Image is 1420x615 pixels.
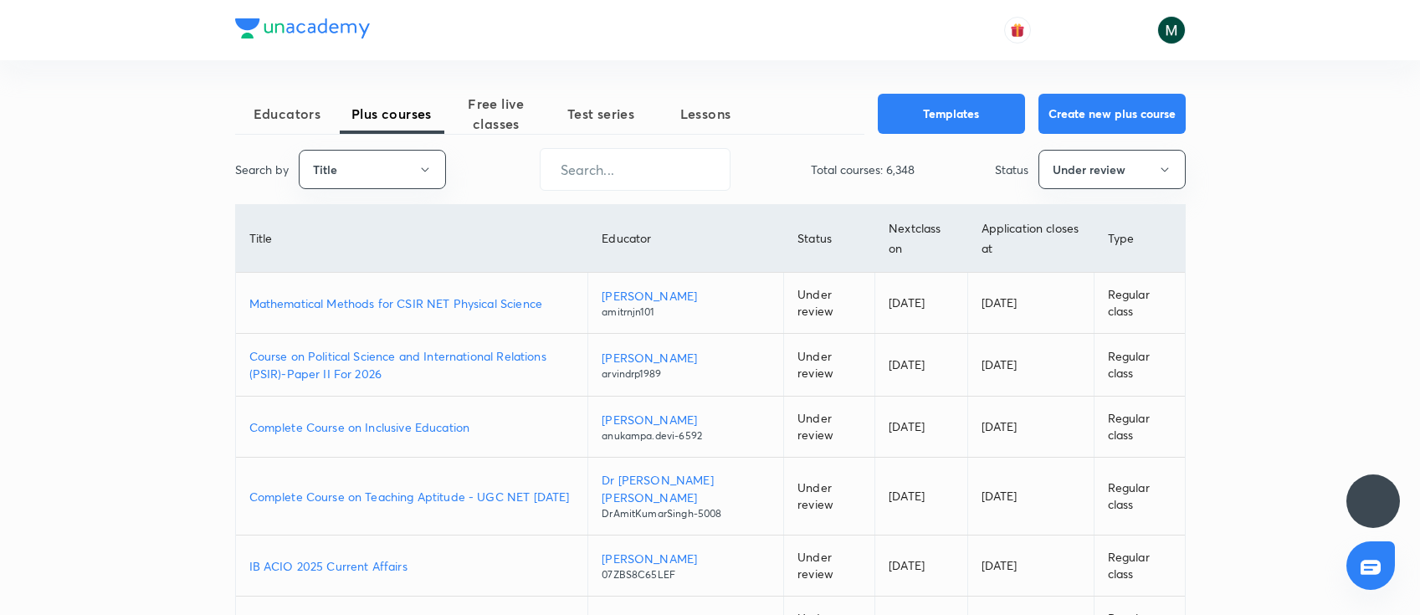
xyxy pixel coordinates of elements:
th: Application closes at [967,205,1094,273]
th: Status [784,205,875,273]
td: Under review [784,334,875,397]
a: Mathematical Methods for CSIR NET Physical Science [249,295,575,312]
a: Dr [PERSON_NAME] [PERSON_NAME]DrAmitKumarSingh-5008 [602,471,770,521]
p: Dr [PERSON_NAME] [PERSON_NAME] [602,471,770,506]
p: [PERSON_NAME] [602,349,770,366]
td: Under review [784,458,875,536]
button: avatar [1004,17,1031,44]
a: Company Logo [235,18,370,43]
td: Regular class [1094,458,1184,536]
p: [PERSON_NAME] [602,411,770,428]
td: [DATE] [967,458,1094,536]
p: anukampa.devi-6592 [602,428,770,443]
button: Title [299,150,446,189]
td: [DATE] [875,397,967,458]
p: Search by [235,161,289,178]
a: Complete Course on Inclusive Education [249,418,575,436]
td: [DATE] [967,536,1094,597]
input: Search... [541,148,730,191]
td: [DATE] [875,458,967,536]
td: Regular class [1094,536,1184,597]
span: Lessons [654,104,758,124]
span: Plus courses [340,104,444,124]
td: Under review [784,273,875,334]
p: [PERSON_NAME] [602,550,770,567]
p: 07ZBS8C65LEF [602,567,770,582]
a: [PERSON_NAME]07ZBS8C65LEF [602,550,770,582]
a: [PERSON_NAME]amitrnjn101 [602,287,770,320]
img: avatar [1010,23,1025,38]
td: [DATE] [967,397,1094,458]
td: Under review [784,397,875,458]
th: Educator [588,205,784,273]
p: Status [995,161,1028,178]
td: [DATE] [875,536,967,597]
button: Under review [1038,150,1186,189]
img: Milind Shahare [1157,16,1186,44]
th: Title [236,205,588,273]
th: Type [1094,205,1184,273]
p: Total courses: 6,348 [811,161,915,178]
td: [DATE] [875,334,967,397]
td: [DATE] [875,273,967,334]
span: Test series [549,104,654,124]
a: Course on Political Science and International Relations (PSIR)-Paper II For 2026 [249,347,575,382]
span: Free live classes [444,94,549,134]
a: [PERSON_NAME]anukampa.devi-6592 [602,411,770,443]
td: [DATE] [967,334,1094,397]
span: Educators [235,104,340,124]
img: ttu [1363,491,1383,511]
td: Regular class [1094,273,1184,334]
p: arvindrp1989 [602,366,770,382]
td: Regular class [1094,397,1184,458]
a: [PERSON_NAME]arvindrp1989 [602,349,770,382]
img: Company Logo [235,18,370,38]
p: amitrnjn101 [602,305,770,320]
td: Regular class [1094,334,1184,397]
button: Templates [878,94,1025,134]
td: Under review [784,536,875,597]
a: Complete Course on Teaching Aptitude - UGC NET [DATE] [249,488,575,505]
button: Create new plus course [1038,94,1186,134]
th: Next class on [875,205,967,273]
a: IB ACIO 2025 Current Affairs [249,557,575,575]
p: DrAmitKumarSingh-5008 [602,506,770,521]
td: [DATE] [967,273,1094,334]
p: [PERSON_NAME] [602,287,770,305]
